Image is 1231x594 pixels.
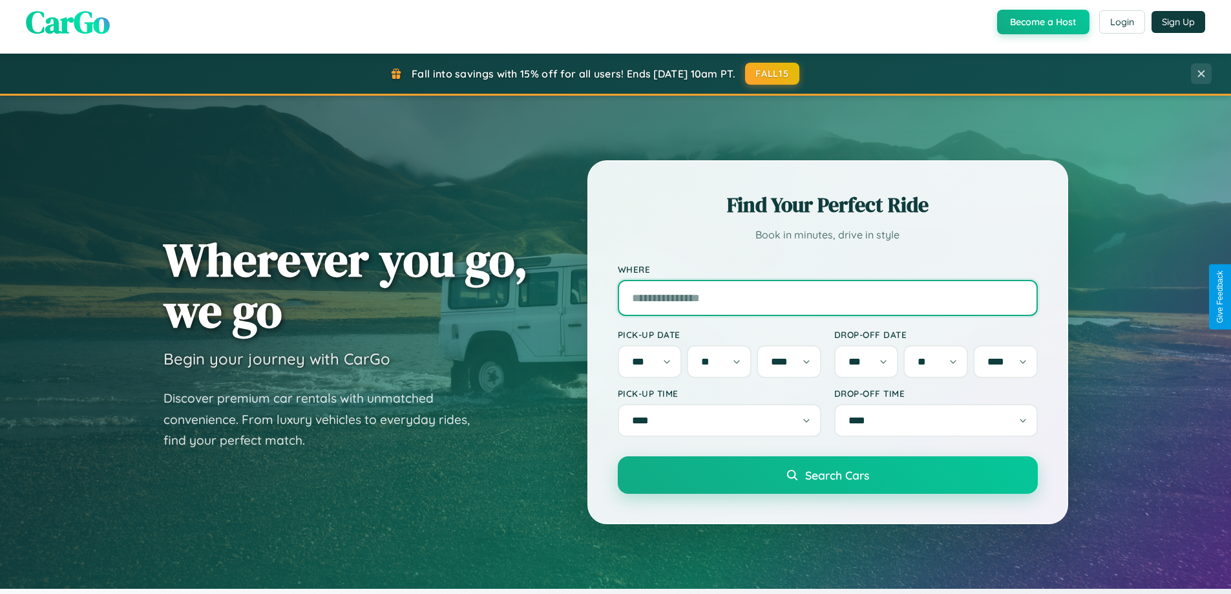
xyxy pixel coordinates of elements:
h2: Find Your Perfect Ride [618,191,1038,219]
span: CarGo [26,1,110,43]
h1: Wherever you go, we go [163,234,528,336]
h3: Begin your journey with CarGo [163,349,390,368]
span: Fall into savings with 15% off for all users! Ends [DATE] 10am PT. [412,67,735,80]
button: Sign Up [1152,11,1205,33]
label: Drop-off Time [834,388,1038,399]
button: Become a Host [997,10,1089,34]
label: Pick-up Time [618,388,821,399]
label: Where [618,264,1038,275]
label: Drop-off Date [834,329,1038,340]
button: Search Cars [618,456,1038,494]
button: Login [1099,10,1145,34]
p: Book in minutes, drive in style [618,226,1038,244]
span: Search Cars [805,468,869,482]
button: FALL15 [745,63,799,85]
p: Discover premium car rentals with unmatched convenience. From luxury vehicles to everyday rides, ... [163,388,487,451]
label: Pick-up Date [618,329,821,340]
div: Give Feedback [1215,271,1225,323]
